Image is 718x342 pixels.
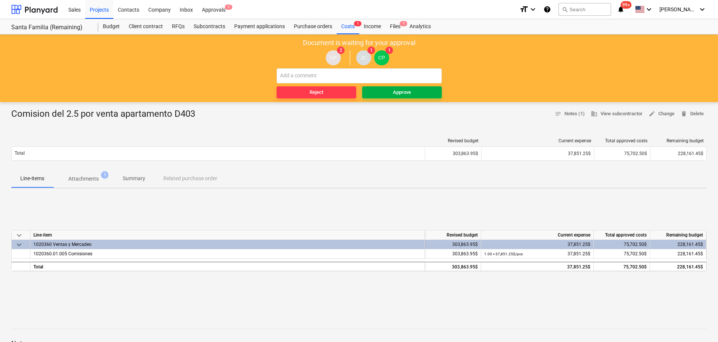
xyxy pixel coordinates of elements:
[425,249,481,259] div: 303,863.95$
[337,19,359,34] a: Costs1
[594,148,650,160] div: 75,702.50$
[677,108,707,120] button: Delete
[167,19,189,34] a: RFQs
[680,110,687,117] span: delete
[15,240,24,249] span: keyboard_arrow_down
[650,231,706,240] div: Remaining budget
[650,262,706,271] div: 228,161.45$
[123,175,145,182] p: Summary
[591,110,643,118] span: View subcontractor
[362,86,442,98] button: Approve
[124,19,167,34] a: Client contract
[385,19,405,34] div: Files
[11,108,201,120] div: Comision del 2.5 por venta apartamento D403
[337,19,359,34] div: Costs
[617,5,625,14] i: notifications
[425,231,481,240] div: Revised budget
[484,249,590,259] div: 37,851.25$
[374,50,389,65] div: Claudia Perez
[230,19,289,34] a: Payment applications
[591,110,598,117] span: business
[20,175,44,182] p: Line-items
[354,21,361,26] span: 1
[528,5,537,14] i: keyboard_arrow_down
[484,262,590,272] div: 37,851.25$
[400,21,407,26] span: 1
[562,6,568,12] span: search
[337,47,345,54] span: 2
[558,3,611,16] button: Search
[543,5,551,14] i: Knowledge base
[30,262,425,271] div: Total
[649,110,655,117] span: edit
[425,148,481,160] div: 303,863.95$
[277,86,356,98] button: Reject
[385,19,405,34] a: Files1
[552,108,588,120] button: Notes (1)
[594,231,650,240] div: Total approved costs
[11,24,89,32] div: Santa Familia (Remaining)
[484,240,590,249] div: 37,851.25$
[33,251,92,256] span: 1020360.01.005 Comisiones
[644,5,653,14] i: keyboard_arrow_down
[15,150,25,157] p: Total
[405,19,435,34] a: Analytics
[646,108,677,120] button: Change
[678,151,703,156] span: 228,161.45$
[361,55,367,60] span: JC
[555,110,585,118] span: Notes (1)
[680,110,704,118] span: Delete
[519,5,528,14] i: format_size
[425,262,481,271] div: 303,863.95$
[277,68,442,83] input: Add a comment
[588,108,646,120] button: View subcontractor
[68,175,99,183] p: Attachments
[555,110,561,117] span: notes
[101,171,108,179] span: 1
[653,138,704,143] div: Remaining budget
[649,110,674,118] span: Change
[385,47,393,54] span: 1
[698,5,707,14] i: keyboard_arrow_down
[680,306,718,342] iframe: Chat Widget
[15,231,24,240] span: keyboard_arrow_down
[367,47,375,54] span: 1
[225,5,232,10] span: 1
[326,50,341,65] div: Claudia Perez
[356,50,371,65] div: Javier Cattan
[33,240,421,249] div: 1020360 Ventas y Mercadeo
[597,138,647,143] div: Total approved costs
[289,19,337,34] a: Purchase orders
[189,19,230,34] a: Subcontracts
[677,251,703,256] span: 228,161.45$
[485,151,591,156] div: 37,851.25$
[650,240,706,249] div: 228,161.45$
[594,262,650,271] div: 75,702.50$
[359,19,385,34] a: Income
[378,55,385,60] span: CP
[621,1,632,9] span: 99+
[659,6,697,12] span: [PERSON_NAME]
[98,19,124,34] a: Budget
[485,138,591,143] div: Current expense
[393,88,411,97] div: Approve
[425,240,481,249] div: 303,863.95$
[481,231,594,240] div: Current expense
[303,38,415,47] p: Document is waiting for your approval
[30,231,425,240] div: Line-item
[428,138,479,143] div: Revised budget
[310,88,323,97] div: Reject
[594,240,650,249] div: 75,702.50$
[624,251,647,256] span: 75,702.50$
[330,55,337,60] span: CP
[484,252,523,256] small: 1.00 × 37,851.25$ / pcs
